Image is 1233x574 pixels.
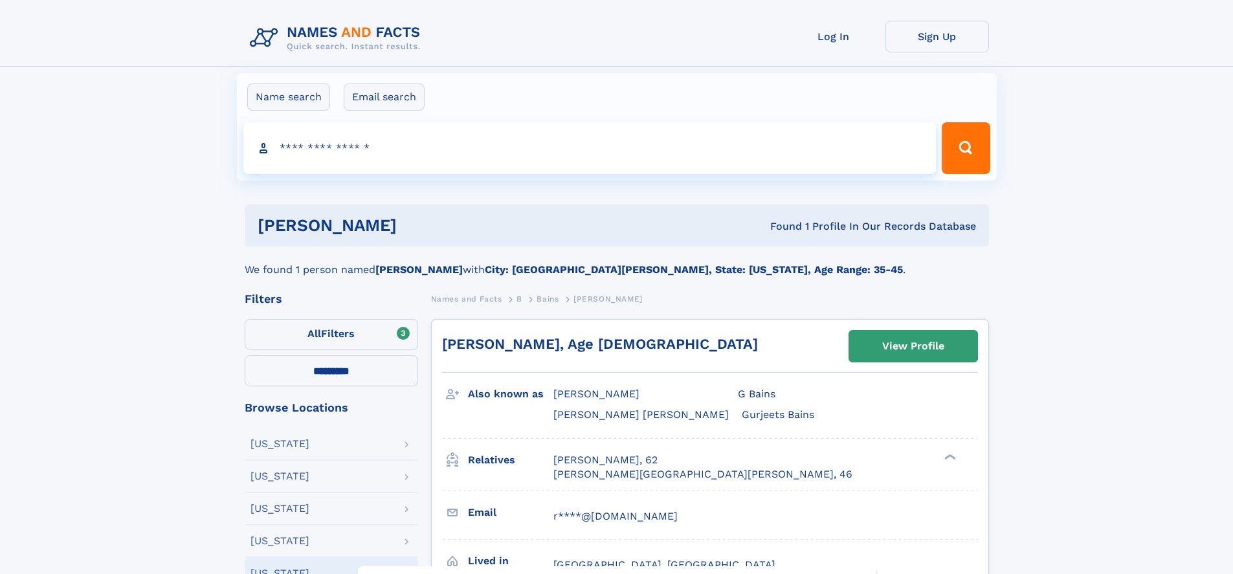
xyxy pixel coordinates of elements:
label: Filters [245,319,418,350]
span: [GEOGRAPHIC_DATA], [GEOGRAPHIC_DATA] [553,558,775,571]
span: Gurjeets Bains [742,408,814,421]
div: Filters [245,293,418,305]
a: [PERSON_NAME], 62 [553,453,658,467]
label: Name search [247,83,330,111]
span: B [517,294,522,304]
h3: Relatives [468,449,553,471]
a: Log In [782,21,885,52]
span: [PERSON_NAME] [573,294,643,304]
div: [US_STATE] [250,471,309,481]
a: [PERSON_NAME][GEOGRAPHIC_DATA][PERSON_NAME], 46 [553,467,852,481]
label: Email search [344,83,425,111]
a: View Profile [849,331,977,362]
h3: Lived in [468,550,553,572]
span: Bains [537,294,559,304]
span: All [307,327,321,340]
div: ❯ [941,452,957,461]
span: G Bains [738,388,775,400]
span: [PERSON_NAME] [553,388,639,400]
img: Logo Names and Facts [245,21,431,56]
div: Browse Locations [245,402,418,414]
a: Bains [537,291,559,307]
h1: [PERSON_NAME] [258,217,584,234]
a: Names and Facts [431,291,502,307]
div: [US_STATE] [250,503,309,514]
div: We found 1 person named with . [245,247,989,278]
span: [PERSON_NAME] [PERSON_NAME] [553,408,729,421]
h3: Email [468,502,553,524]
b: City: [GEOGRAPHIC_DATA][PERSON_NAME], State: [US_STATE], Age Range: 35-45 [485,263,903,276]
div: View Profile [882,331,944,361]
a: [PERSON_NAME], Age [DEMOGRAPHIC_DATA] [442,336,758,352]
a: B [517,291,522,307]
a: Sign Up [885,21,989,52]
b: [PERSON_NAME] [375,263,463,276]
input: search input [243,122,937,174]
h3: Also known as [468,383,553,405]
button: Search Button [942,122,990,174]
div: [US_STATE] [250,536,309,546]
div: [US_STATE] [250,439,309,449]
div: Found 1 Profile In Our Records Database [583,219,976,234]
